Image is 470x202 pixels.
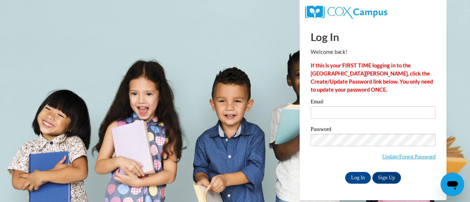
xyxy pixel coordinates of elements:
[311,126,435,134] label: Password
[311,48,435,56] p: Welcome back!
[372,172,401,184] a: Sign Up
[382,154,435,159] a: Update/Forgot Password
[311,62,433,93] strong: If this is your FIRST TIME logging in to the [GEOGRAPHIC_DATA][PERSON_NAME], click the Create/Upd...
[311,99,435,106] label: Email
[345,172,371,184] input: Log In
[311,29,435,44] h1: Log In
[441,173,464,196] iframe: Button to launch messaging window
[305,5,387,19] img: COX Campus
